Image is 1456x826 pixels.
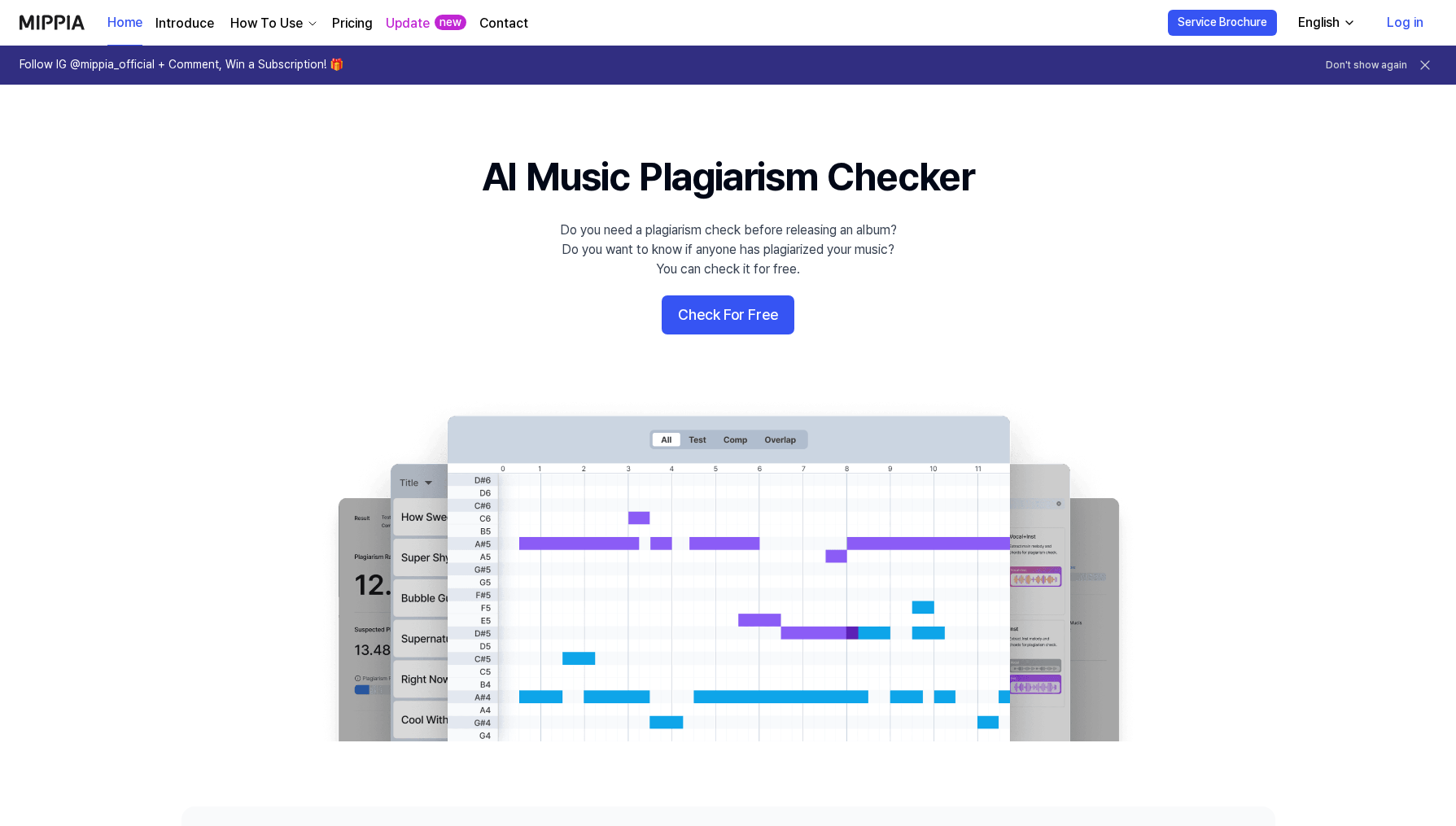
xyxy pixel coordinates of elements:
[227,14,319,33] button: How To Use
[1285,7,1366,39] button: English
[305,400,1152,741] img: main Image
[332,14,373,33] a: Pricing
[155,14,214,33] a: Introduce
[435,15,466,31] div: new
[1168,10,1277,36] button: Service Brochure
[107,1,142,46] a: Home
[479,14,528,33] a: Contact
[227,14,306,33] div: How To Use
[662,295,794,334] button: Check For Free
[482,150,974,204] h1: AI Music Plagiarism Checker
[1295,13,1343,33] div: English
[560,221,897,279] div: Do you need a plagiarism check before releasing an album? Do you want to know if anyone has plagi...
[20,57,343,73] h1: Follow IG @mippia_official + Comment, Win a Subscription! 🎁
[386,14,430,33] a: Update
[1326,59,1407,72] button: Don't show again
